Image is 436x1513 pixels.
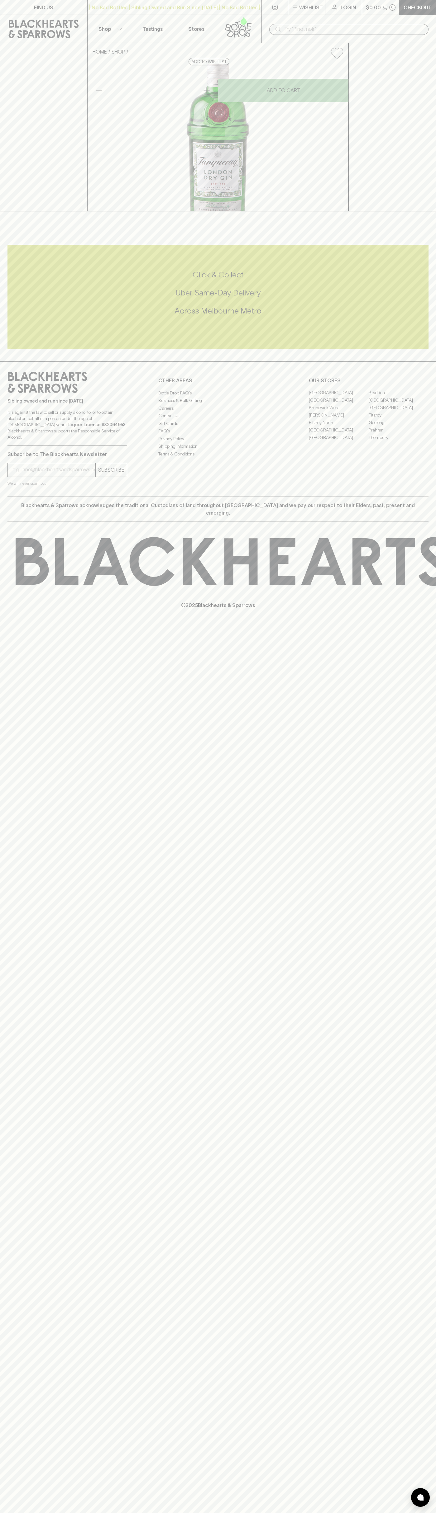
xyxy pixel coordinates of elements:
[88,64,348,211] img: 3526.png
[93,49,107,54] a: HOME
[98,25,111,33] p: Shop
[158,389,278,397] a: Bottle Drop FAQ's
[7,306,429,316] h5: Across Melbourne Metro
[309,397,369,404] a: [GEOGRAPHIC_DATA]
[369,419,429,427] a: Geelong
[143,25,163,33] p: Tastings
[267,87,300,94] p: ADD TO CART
[309,427,369,434] a: [GEOGRAPHIC_DATA]
[7,480,127,487] p: We will never spam you
[341,4,356,11] p: Login
[68,422,126,427] strong: Liquor License #32064953
[284,24,424,34] input: Try "Pinot noir"
[158,420,278,427] a: Gift Cards
[309,419,369,427] a: Fitzroy North
[369,389,429,397] a: Braddon
[12,502,424,516] p: Blackhearts & Sparrows acknowledges the traditional Custodians of land throughout [GEOGRAPHIC_DAT...
[309,434,369,441] a: [GEOGRAPHIC_DATA]
[309,404,369,412] a: Brunswick West
[369,427,429,434] a: Prahran
[158,404,278,412] a: Careers
[131,15,175,43] a: Tastings
[366,4,381,11] p: $0.00
[158,377,278,384] p: OTHER AREAS
[369,397,429,404] a: [GEOGRAPHIC_DATA]
[369,404,429,412] a: [GEOGRAPHIC_DATA]
[7,245,429,349] div: Call to action block
[158,450,278,458] a: Terms & Conditions
[391,6,394,9] p: 0
[309,377,429,384] p: OUR STORES
[189,58,229,65] button: Add to wishlist
[417,1494,424,1501] img: bubble-icon
[309,389,369,397] a: [GEOGRAPHIC_DATA]
[112,49,125,54] a: SHOP
[7,398,127,404] p: Sibling owned and run since [DATE]
[299,4,323,11] p: Wishlist
[7,450,127,458] p: Subscribe to The Blackhearts Newsletter
[7,409,127,440] p: It is against the law to sell or supply alcohol to, or to obtain alcohol on behalf of a person un...
[328,45,346,61] button: Add to wishlist
[158,427,278,435] a: FAQ's
[158,412,278,420] a: Contact Us
[369,412,429,419] a: Fitzroy
[96,463,127,477] button: SUBSCRIBE
[158,443,278,450] a: Shipping Information
[98,466,124,474] p: SUBSCRIBE
[309,412,369,419] a: [PERSON_NAME]
[34,4,53,11] p: FIND US
[158,397,278,404] a: Business & Bulk Gifting
[7,270,429,280] h5: Click & Collect
[7,288,429,298] h5: Uber Same-Day Delivery
[369,434,429,441] a: Thornbury
[218,79,348,102] button: ADD TO CART
[88,15,131,43] button: Shop
[12,465,95,475] input: e.g. jane@blackheartsandsparrows.com.au
[188,25,204,33] p: Stores
[158,435,278,442] a: Privacy Policy
[175,15,218,43] a: Stores
[404,4,432,11] p: Checkout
